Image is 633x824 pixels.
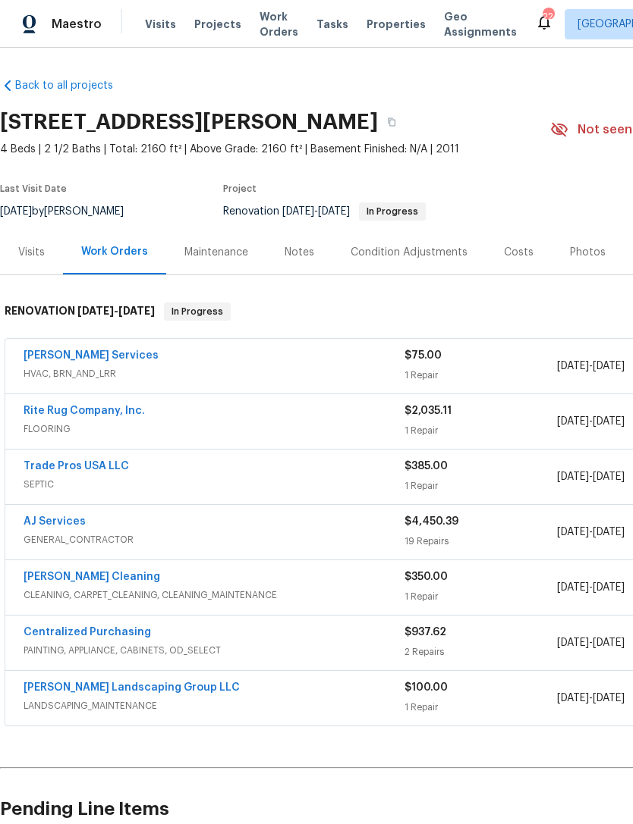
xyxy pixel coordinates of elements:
[316,19,348,30] span: Tasks
[593,472,625,482] span: [DATE]
[194,17,241,32] span: Projects
[318,206,350,217] span: [DATE]
[405,350,442,361] span: $75.00
[378,108,405,136] button: Copy Address
[165,304,229,319] span: In Progress
[24,421,405,437] span: FLOORING
[557,635,625,650] span: -
[543,9,553,24] div: 22
[405,478,557,493] div: 1 Repair
[24,682,240,693] a: [PERSON_NAME] Landscaping Group LLC
[24,406,145,416] a: Rite Rug Company, Inc.
[405,589,557,604] div: 1 Repair
[81,244,148,259] div: Work Orders
[504,245,534,260] div: Costs
[557,416,589,427] span: [DATE]
[593,361,625,371] span: [DATE]
[24,366,405,381] span: HVAC, BRN_AND_LRR
[282,206,314,217] span: [DATE]
[405,700,557,715] div: 1 Repair
[223,206,426,217] span: Renovation
[223,184,257,193] span: Project
[405,368,557,383] div: 1 Repair
[557,414,625,429] span: -
[145,17,176,32] span: Visits
[593,416,625,427] span: [DATE]
[24,532,405,547] span: GENERAL_CONTRACTOR
[593,582,625,593] span: [DATE]
[405,406,452,416] span: $2,035.11
[405,682,448,693] span: $100.00
[557,582,589,593] span: [DATE]
[24,627,151,638] a: Centralized Purchasing
[52,17,102,32] span: Maestro
[557,361,589,371] span: [DATE]
[557,525,625,540] span: -
[24,461,129,472] a: Trade Pros USA LLC
[557,469,625,484] span: -
[18,245,45,260] div: Visits
[77,305,155,316] span: -
[557,638,589,648] span: [DATE]
[24,477,405,492] span: SEPTIC
[405,644,557,660] div: 2 Repairs
[24,350,159,361] a: [PERSON_NAME] Services
[24,698,405,713] span: LANDSCAPING_MAINTENANCE
[557,691,625,706] span: -
[405,534,557,549] div: 19 Repairs
[593,527,625,537] span: [DATE]
[557,693,589,703] span: [DATE]
[24,643,405,658] span: PAINTING, APPLIANCE, CABINETS, OD_SELECT
[282,206,350,217] span: -
[24,516,86,527] a: AJ Services
[367,17,426,32] span: Properties
[285,245,314,260] div: Notes
[24,572,160,582] a: [PERSON_NAME] Cleaning
[557,580,625,595] span: -
[405,423,557,438] div: 1 Repair
[570,245,606,260] div: Photos
[557,472,589,482] span: [DATE]
[351,245,468,260] div: Condition Adjustments
[118,305,155,316] span: [DATE]
[405,572,448,582] span: $350.00
[405,461,448,472] span: $385.00
[260,9,298,39] span: Work Orders
[405,627,446,638] span: $937.62
[444,9,517,39] span: Geo Assignments
[557,359,625,374] span: -
[5,302,155,321] h6: RENOVATION
[24,587,405,603] span: CLEANING, CARPET_CLEANING, CLEANING_MAINTENANCE
[77,305,114,316] span: [DATE]
[593,638,625,648] span: [DATE]
[184,245,248,260] div: Maintenance
[593,693,625,703] span: [DATE]
[405,516,458,527] span: $4,450.39
[557,527,589,537] span: [DATE]
[361,207,424,216] span: In Progress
